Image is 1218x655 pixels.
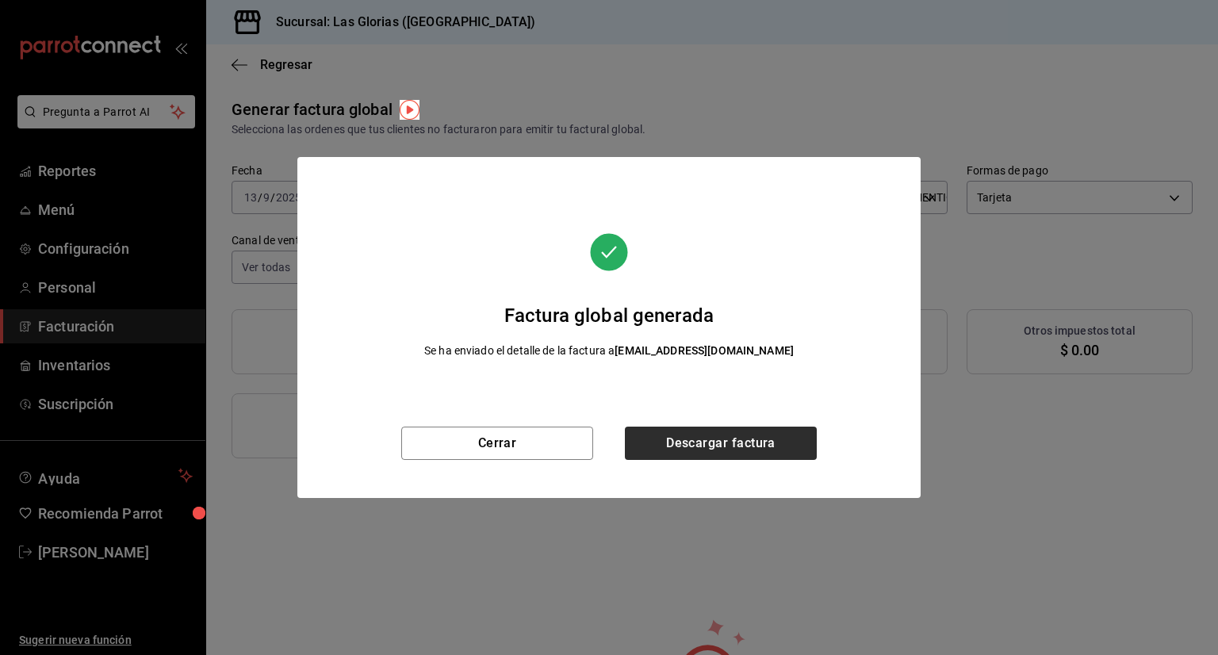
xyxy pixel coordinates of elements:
strong: [EMAIL_ADDRESS][DOMAIN_NAME] [615,344,794,357]
div: Se ha enviado el detalle de la factura a [424,343,794,359]
button: Descargar factura [625,427,817,460]
img: Tooltip marker [400,100,419,120]
button: Cerrar [401,427,593,460]
div: Factura global generada [424,301,794,330]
